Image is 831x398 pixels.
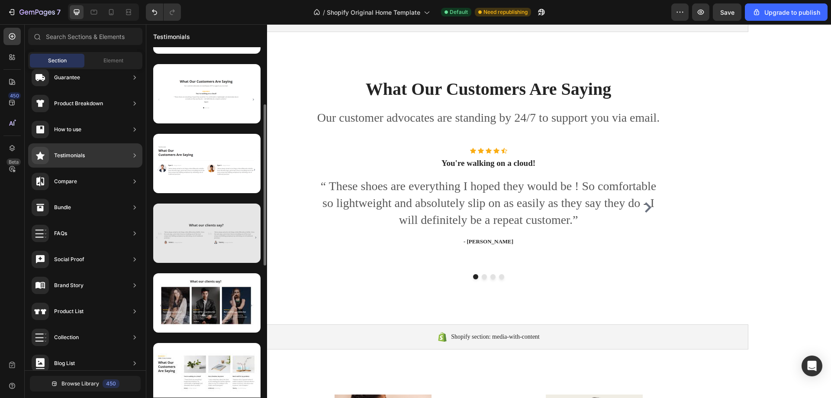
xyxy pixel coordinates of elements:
[171,134,515,145] p: You're walking on a cloud!
[146,24,831,398] iframe: Design area
[45,51,66,57] div: Dominio
[28,28,142,45] input: Search Sections & Elements
[14,23,21,29] img: website_grey.svg
[103,57,123,65] span: Element
[48,57,67,65] span: Section
[745,3,828,21] button: Upgrade to publish
[327,8,420,17] span: Shopify Original Home Template
[495,176,509,190] button: Carousel Next Arrow
[54,307,84,316] div: Product List
[54,125,81,134] div: How to use
[54,333,79,342] div: Collection
[54,73,80,82] div: Guarantee
[345,250,350,255] button: Dot
[54,203,71,212] div: Bundle
[146,3,181,21] div: Undo/Redo
[92,50,99,57] img: tab_keywords_by_traffic_grey.svg
[483,8,528,16] span: Need republishing
[336,250,341,255] button: Dot
[54,99,103,108] div: Product Breakdown
[353,250,358,255] button: Dot
[752,8,820,17] div: Upgrade to publish
[103,379,119,388] div: 450
[54,177,77,186] div: Compare
[54,255,84,264] div: Social Proof
[171,153,515,204] p: “ These shoes are everything I hoped they would be ! So comfortable so lightweight and absolutely...
[720,9,734,16] span: Save
[6,159,21,165] div: Beta
[54,229,67,238] div: FAQs
[57,7,61,17] p: 7
[54,151,85,160] div: Testimonials
[802,356,822,376] div: Open Intercom Messenger
[54,359,75,368] div: Blog List
[327,250,332,255] button: Dot
[102,51,138,57] div: Palabras clave
[3,3,64,21] button: 7
[24,14,42,21] div: v 4.0.25
[36,50,43,57] img: tab_domain_overview_orange.svg
[30,376,141,392] button: Browse Library450
[305,307,394,318] span: Shopify section: media-with-content
[323,8,325,17] span: /
[54,281,84,290] div: Brand Story
[14,14,21,21] img: logo_orange.svg
[171,213,515,222] p: - [PERSON_NAME]
[713,3,741,21] button: Save
[61,380,99,388] span: Browse Library
[8,92,21,99] div: 450
[450,8,468,16] span: Default
[23,23,97,29] div: Dominio: [DOMAIN_NAME]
